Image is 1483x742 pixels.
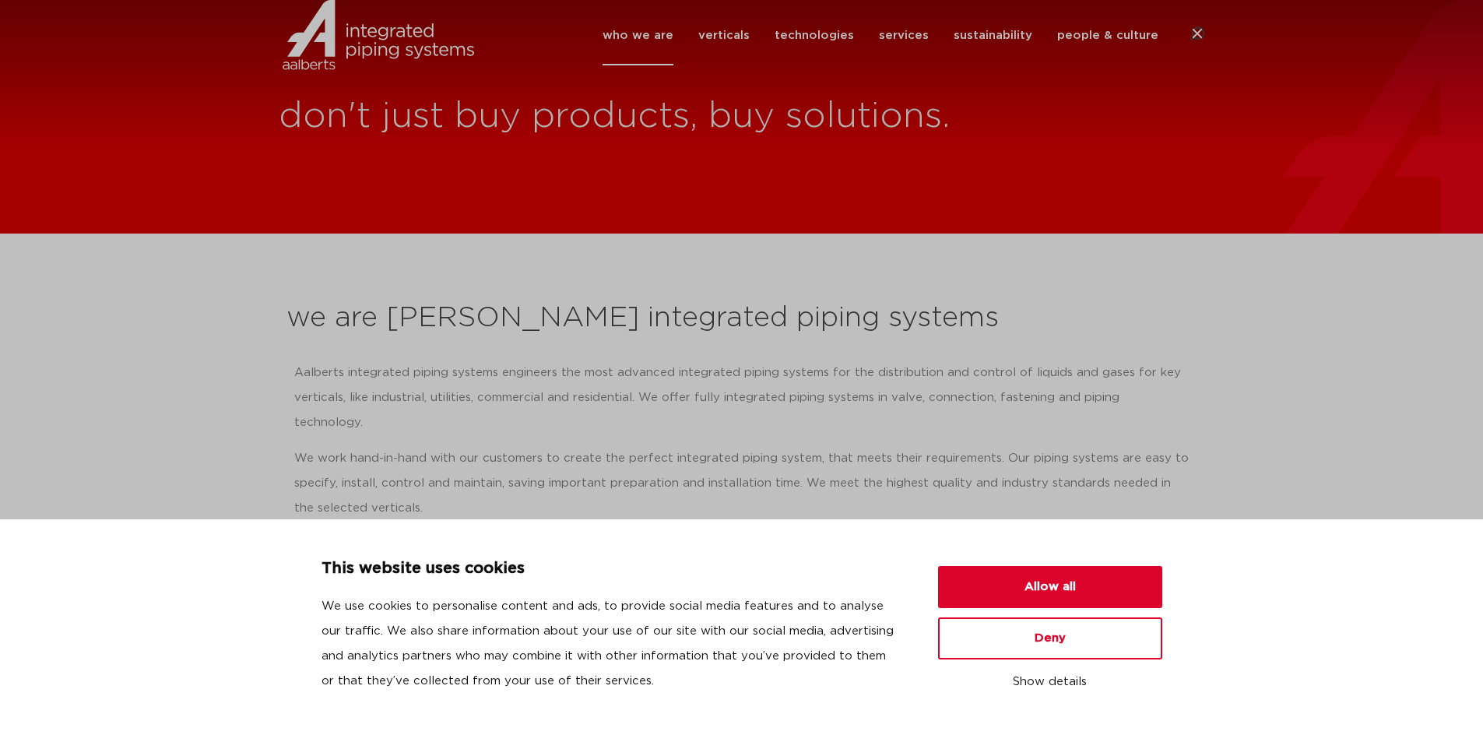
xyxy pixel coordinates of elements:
[322,594,901,694] p: We use cookies to personalise content and ads, to provide social media features and to analyse ou...
[698,5,750,65] a: verticals
[1057,5,1158,65] a: people & culture
[938,566,1162,608] button: Allow all
[294,360,1190,435] p: Aalberts integrated piping systems engineers the most advanced integrated piping systems for the ...
[294,446,1190,521] p: We work hand-in-hand with our customers to create the perfect integrated piping system, that meet...
[603,5,673,65] a: who we are
[938,669,1162,695] button: Show details
[938,617,1162,659] button: Deny
[286,300,1197,337] h2: we are [PERSON_NAME] integrated piping systems
[879,5,929,65] a: services
[603,5,1158,65] nav: Menu
[322,557,901,582] p: This website uses cookies
[954,5,1032,65] a: sustainability
[775,5,854,65] a: technologies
